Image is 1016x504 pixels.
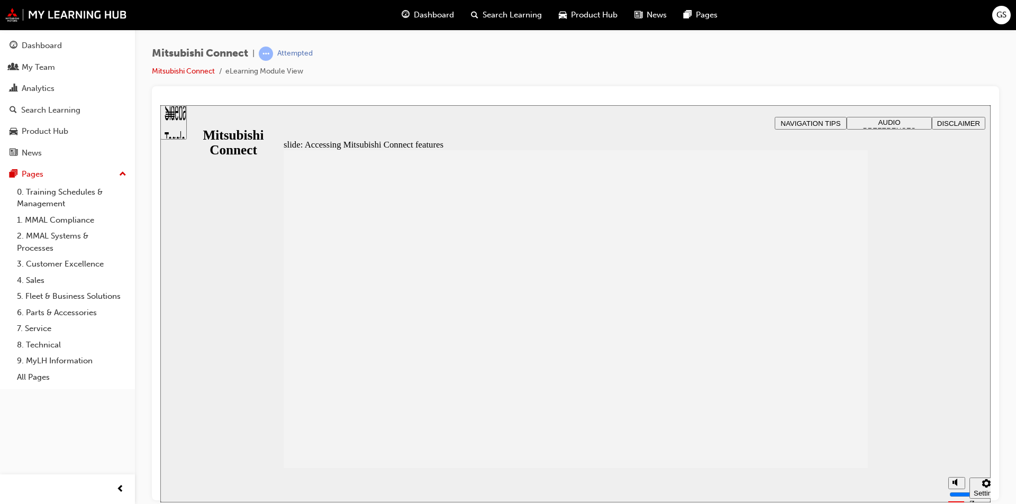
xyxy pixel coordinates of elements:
[414,9,454,21] span: Dashboard
[10,84,17,94] span: chart-icon
[13,184,131,212] a: 0. Training Schedules & Management
[402,8,410,22] span: guage-icon
[4,164,131,184] button: Pages
[788,372,805,384] button: Mute (Ctrl+Alt+M)
[4,79,131,98] a: Analytics
[4,100,131,120] a: Search Learning
[471,8,478,22] span: search-icon
[10,170,17,179] span: pages-icon
[620,14,680,22] span: NAVIGATION TIPS
[10,63,17,72] span: people-icon
[10,41,17,51] span: guage-icon
[4,34,131,164] button: DashboardMy TeamAnalyticsSearch LearningProduct HubNews
[10,149,17,158] span: news-icon
[996,9,1006,21] span: GS
[809,393,830,425] label: Zoom to fit
[22,168,43,180] div: Pages
[13,320,131,337] a: 7. Service
[614,12,686,24] button: NAVIGATION TIPS
[259,47,273,61] span: learningRecordVerb_ATTEMPT-icon
[13,337,131,353] a: 8. Technical
[13,369,131,386] a: All Pages
[225,66,303,78] li: eLearning Module View
[4,143,131,163] a: News
[684,8,692,22] span: pages-icon
[13,272,131,289] a: 4. Sales
[252,48,255,60] span: |
[152,67,215,76] a: Mitsubishi Connect
[647,9,667,21] span: News
[22,40,62,52] div: Dashboard
[13,353,131,369] a: 9. MyLH Information
[13,305,131,321] a: 6. Parts & Accessories
[10,106,17,115] span: search-icon
[559,8,567,22] span: car-icon
[4,122,131,141] a: Product Hub
[393,4,462,26] a: guage-iconDashboard
[992,6,1011,24] button: GS
[696,9,718,21] span: Pages
[22,61,55,74] div: My Team
[777,14,820,22] span: DISCLAIMER
[277,49,313,59] div: Attempted
[772,12,825,24] button: DISCLAIMER
[462,4,550,26] a: search-iconSearch Learning
[22,83,55,95] div: Analytics
[571,9,618,21] span: Product Hub
[116,483,124,496] span: prev-icon
[783,363,825,397] div: misc controls
[686,12,772,24] button: AUDIO PREFERENCES
[483,9,542,21] span: Search Learning
[675,4,726,26] a: pages-iconPages
[550,4,626,26] a: car-iconProduct Hub
[4,58,131,77] a: My Team
[13,228,131,256] a: 2. MMAL Systems & Processes
[634,8,642,22] span: news-icon
[152,48,248,60] span: Mitsubishi Connect
[813,384,839,392] div: Settings
[22,147,42,159] div: News
[10,127,17,136] span: car-icon
[22,125,68,138] div: Product Hub
[13,288,131,305] a: 5. Fleet & Business Solutions
[703,13,756,29] span: AUDIO PREFERENCES
[13,256,131,272] a: 3. Customer Excellence
[13,212,131,228] a: 1. MMAL Compliance
[5,8,127,22] img: mmal
[119,168,126,181] span: up-icon
[626,4,675,26] a: news-iconNews
[4,36,131,56] a: Dashboard
[789,385,857,393] input: volume
[21,104,80,116] div: Search Learning
[809,372,843,393] button: Settings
